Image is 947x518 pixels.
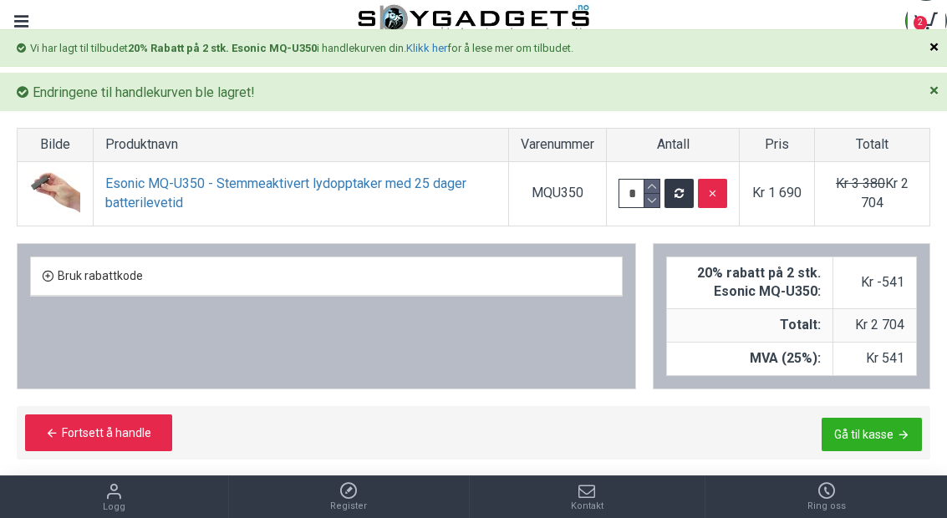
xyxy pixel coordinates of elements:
[780,317,821,333] strong: Totalt:
[822,418,922,451] a: Gå til kasse
[906,1,946,41] a: 2
[697,265,821,300] strong: 20% rabatt på 2 stk. Esonic MQ-U350:
[814,162,929,226] td: Kr 2 704
[62,427,151,439] span: Fortsett å handle
[807,500,846,514] span: Ring oss
[358,4,590,38] img: SpyGadgets.no
[128,42,317,54] b: 20% Rabatt på 2 stk. Esonic MQ-U350
[814,129,929,162] td: Totalt
[229,476,469,518] a: Register
[832,343,916,375] td: Kr 541
[470,476,705,518] a: Kontakt
[93,129,508,162] td: Produktnavn
[705,476,947,518] a: Ring oss
[18,129,93,162] td: Bilde
[929,82,939,99] button: ×
[571,500,603,514] span: Kontakt
[836,175,885,191] span: Kr 3 380
[739,162,814,226] td: Kr 1 690
[929,38,939,56] button: ×
[834,429,894,440] span: Gå til kasse
[31,257,622,296] a: Bruk rabattkode
[739,129,814,162] td: Pris
[406,40,447,57] a: Klikk her
[330,500,367,514] span: Register
[832,309,916,343] td: Kr 2 704
[30,169,80,219] img: Esonic MQ-U350 - Stemmeaktivert lydopptaker med 25 dager batterilevetid
[750,350,821,366] strong: MVA (25%):
[508,162,606,226] td: MQU350
[832,257,916,310] td: Kr -541
[103,500,125,515] span: Logg
[25,414,172,451] a: Fortsett å handle
[914,16,928,30] span: 2
[606,129,739,162] td: Antall
[508,129,606,162] td: Varenummer
[105,175,496,213] a: Esonic MQ-U350 - Stemmeaktivert lydopptaker med 25 dager batterilevetid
